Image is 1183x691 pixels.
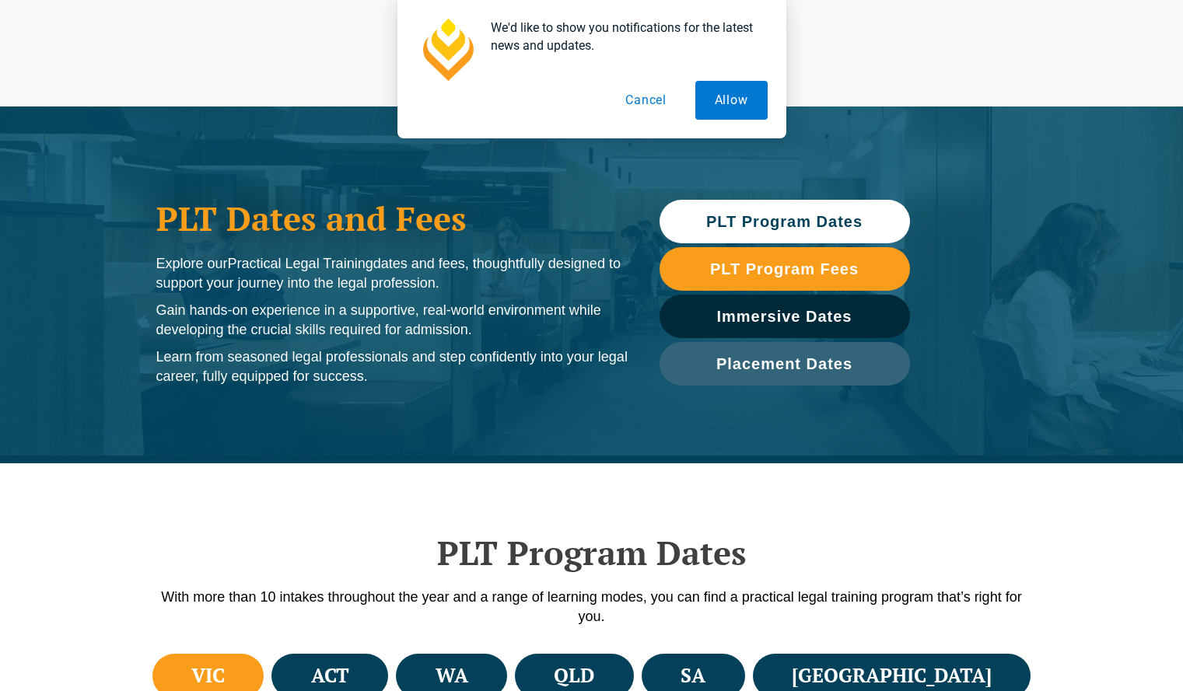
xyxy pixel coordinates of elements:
h4: ACT [311,663,349,689]
img: notification icon [416,19,478,81]
h4: [GEOGRAPHIC_DATA] [792,663,992,689]
h2: PLT Program Dates [149,533,1035,572]
p: Learn from seasoned legal professionals and step confidently into your legal career, fully equipp... [156,347,628,386]
h1: PLT Dates and Fees [156,199,628,238]
a: Placement Dates [660,342,910,386]
button: Cancel [606,81,686,120]
span: Immersive Dates [717,309,852,324]
h4: SA [681,663,705,689]
h4: VIC [191,663,225,689]
h4: QLD [554,663,594,689]
p: Explore our dates and fees, thoughtfully designed to support your journey into the legal profession. [156,254,628,293]
span: PLT Program Dates [706,214,863,229]
a: PLT Program Dates [660,200,910,243]
span: Placement Dates [716,356,852,372]
a: Immersive Dates [660,295,910,338]
p: With more than 10 intakes throughout the year and a range of learning modes, you can find a pract... [149,588,1035,626]
p: Gain hands-on experience in a supportive, real-world environment while developing the crucial ski... [156,301,628,340]
span: PLT Program Fees [710,261,859,277]
button: Allow [695,81,768,120]
a: PLT Program Fees [660,247,910,291]
h4: WA [436,663,468,689]
div: We'd like to show you notifications for the latest news and updates. [478,19,768,54]
span: Practical Legal Training [228,256,373,271]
